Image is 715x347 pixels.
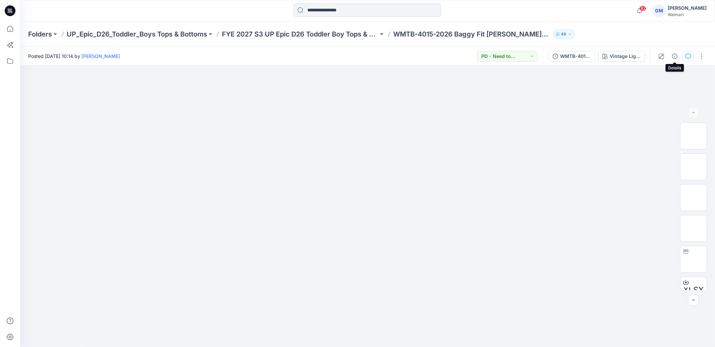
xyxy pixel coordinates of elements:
span: Posted [DATE] 10:14 by [28,53,120,60]
button: 49 [553,29,575,39]
div: [PERSON_NAME] [668,4,707,12]
button: Details [669,51,680,62]
button: Vintage Light Wash [598,51,645,62]
p: WMTB-4015-2026 Baggy Fit [PERSON_NAME]-Opt 1A [393,29,550,39]
div: Vintage Light Wash [610,53,641,60]
button: WMTB-4015-2026 Baggy Fit [PERSON_NAME]-Opt 1A_Full Colorway [548,51,595,62]
div: Walmart [668,12,707,17]
a: FYE 2027 S3 UP Epic D26 Toddler Boy Tops & Bottoms [222,29,378,39]
a: Folders [28,29,52,39]
div: GM [653,5,665,17]
span: XLSX [683,284,704,296]
a: [PERSON_NAME] [81,53,120,59]
a: UP_Epic_D26_Toddler_Boys Tops & Bottoms [67,29,207,39]
div: WMTB-4015-2026 Baggy Fit Jean-Opt 1A_Full Colorway [560,53,591,60]
span: 92 [639,6,647,11]
p: 49 [561,30,567,38]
